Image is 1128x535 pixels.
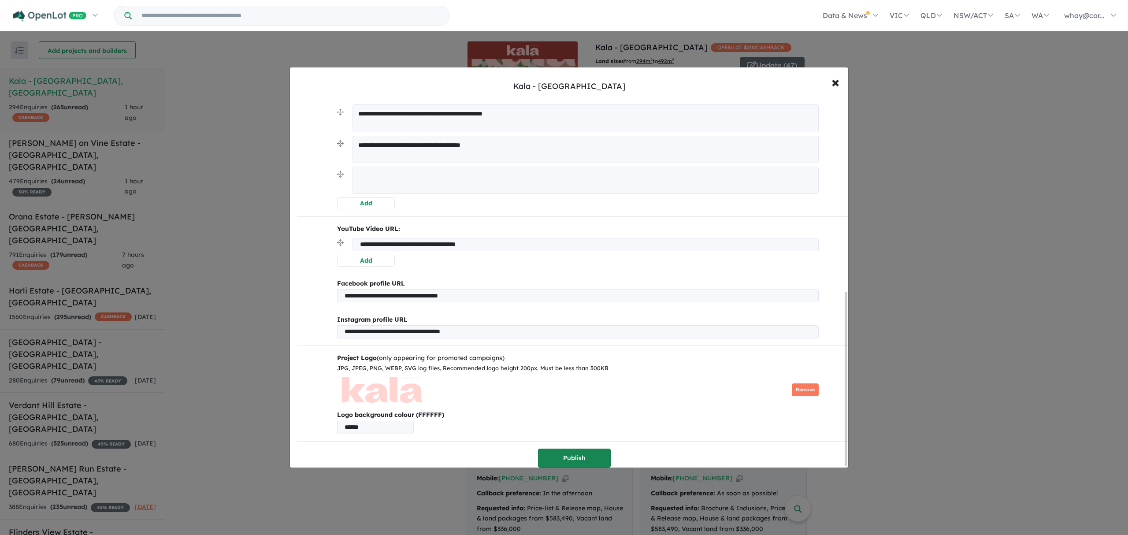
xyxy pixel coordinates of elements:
[337,197,395,209] button: Add
[337,353,819,364] div: (only appearing for promoted campaigns)
[337,255,395,267] button: Add
[337,171,344,178] img: drag.svg
[337,376,426,403] img: Kala%20-%20Pakenham%20East___1739847100.png
[792,383,819,396] button: Remove
[513,81,625,92] div: Kala - [GEOGRAPHIC_DATA]
[134,6,447,25] input: Try estate name, suburb, builder or developer
[831,72,839,91] span: ×
[337,364,819,373] div: JPG, JPEG, PNG, WEBP, SVG log files. Recommended logo height 200px. Must be less than 300KB
[337,410,819,420] b: Logo background colour (FFFFFF)
[337,354,377,362] b: Project Logo
[337,316,408,323] b: Instagram profile URL
[337,140,344,147] img: drag.svg
[337,109,344,115] img: drag.svg
[337,239,344,246] img: drag.svg
[337,279,405,287] b: Facebook profile URL
[1064,11,1105,20] span: whay@cor...
[13,11,86,22] img: Openlot PRO Logo White
[538,449,611,468] button: Publish
[337,224,819,234] p: YouTube Video URL:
